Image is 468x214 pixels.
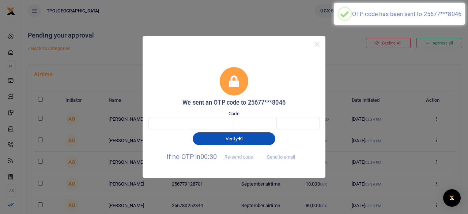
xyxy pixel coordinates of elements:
h5: We sent an OTP code to 25677***8046 [148,99,320,106]
span: If no OTP in [167,153,259,160]
label: Code [229,110,239,117]
div: Open Intercom Messenger [443,189,461,207]
button: Verify [193,132,275,145]
div: OTP code has been sent to 25677***8046 [352,11,461,17]
button: Close [312,39,322,50]
span: 00:30 [200,153,217,160]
